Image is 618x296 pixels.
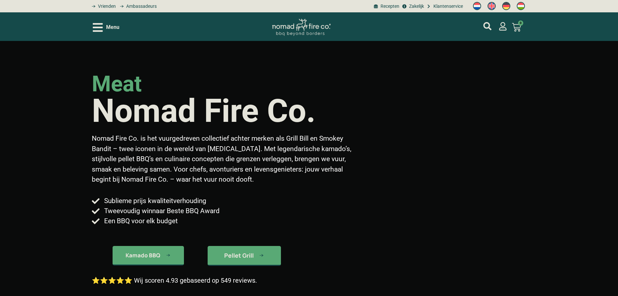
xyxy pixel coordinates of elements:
a: kamado bbq [113,246,184,265]
h1: Nomad Fire Co. [92,95,316,127]
a: Switch to Duits [499,0,514,12]
span: Klantenservice [432,3,463,10]
span: Zakelijk [407,3,424,10]
span: Ambassadeurs [125,3,157,10]
a: grill bill klantenservice [426,3,463,10]
span: Kamado BBQ [126,252,160,258]
img: Hongaars [517,2,525,10]
img: Nederlands [473,2,481,10]
span: Pellet Grill [224,252,254,258]
a: grill bill ambassadors [117,3,156,10]
a: 0 [504,19,529,36]
a: kamado bbq [208,246,281,266]
a: grill bill zakeljk [401,3,424,10]
div: Open/Close Menu [93,22,119,33]
a: Switch to Hongaars [514,0,528,12]
a: grill bill vrienden [90,3,116,10]
p: Nomad Fire Co. is het vuurgedreven collectief achter merken als Grill Bill en Smokey Bandit – twe... [92,134,357,185]
span: Een BBQ voor elk budget [103,216,178,226]
a: Switch to Engels [484,0,499,12]
a: BBQ recepten [373,3,399,10]
img: Duits [502,2,510,10]
a: mijn account [483,22,491,30]
img: Engels [488,2,496,10]
a: mijn account [499,22,507,31]
span: Recepten [379,3,399,10]
span: Sublieme prijs kwaliteitverhouding [103,196,206,206]
img: Nomad Logo [272,19,331,36]
span: 0 [518,20,523,26]
h2: meat [92,73,142,95]
span: Vrienden [96,3,116,10]
p: ⭐⭐⭐⭐⭐ Wij scoren 4.93 gebaseerd op 549 reviews. [92,276,257,285]
span: Tweevoudig winnaar Beste BBQ Award [103,206,220,216]
span: Menu [106,23,119,31]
